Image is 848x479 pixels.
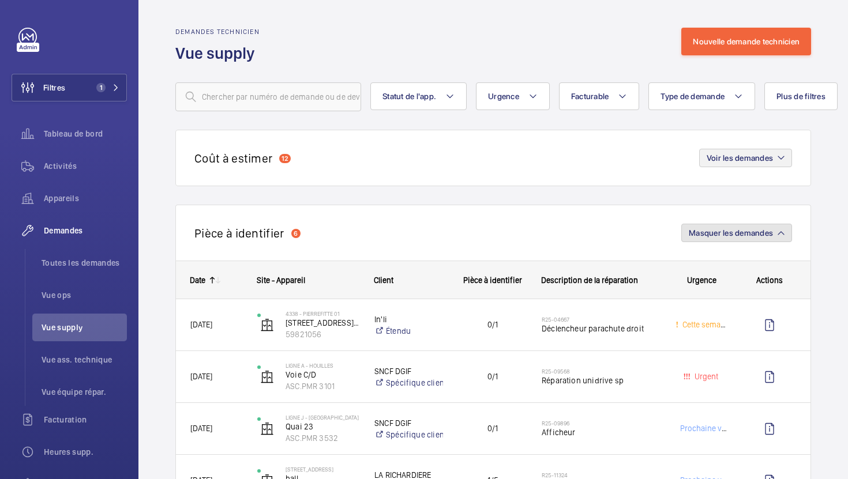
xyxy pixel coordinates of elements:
span: 0/1 [458,318,527,331]
h2: R25-09568 [542,368,661,375]
a: Spécifique client [374,377,443,389]
a: Spécifique client [374,429,443,440]
span: Appareils [44,193,127,204]
h2: R25-04667 [542,316,661,323]
h1: Vue supply [175,43,262,64]
img: elevator.svg [260,370,274,384]
button: Facturable [559,82,640,110]
span: Statut de l'app. [382,92,436,101]
h2: R25-11324 [542,472,661,478]
span: Type de demande [661,92,725,101]
span: Actions [756,276,783,285]
span: 0/1 [458,370,527,383]
p: Voie C/D [286,369,359,380]
span: Urgence [687,276,716,285]
div: 12 [279,154,291,163]
span: Vue supply [42,322,127,333]
button: Plus de filtres [764,82,838,110]
span: Masquer les demandes [689,228,773,237]
p: 4338 - PIERREFITTE 01 [286,310,359,317]
h2: Demandes technicien [175,28,262,36]
button: Masquer les demandes [681,224,792,242]
button: Statut de l'app. [370,82,467,110]
p: [STREET_ADDRESS] [286,466,359,473]
h2: Coût à estimer [194,151,272,165]
span: Voir les demandes [707,153,773,163]
img: elevator.svg [260,422,274,436]
p: SNCF DGIF [374,365,443,377]
button: Type de demande [648,82,755,110]
span: Réparation unidrive sp [542,375,661,386]
span: [DATE] [190,372,212,381]
span: Filtres [43,82,65,93]
span: Demandes [44,225,127,236]
button: Nouvelle demande technicien [681,28,811,55]
p: In'li [374,314,443,325]
span: Prochaine visite [678,424,737,433]
span: Urgent [692,372,718,381]
h2: R25-09896 [542,420,661,427]
span: Facturation [44,414,127,425]
p: 59821056 [286,329,359,340]
span: Heures supp. [44,446,127,458]
p: [STREET_ADDRESS][PERSON_NAME] [286,317,359,329]
span: Description de la réparation [541,276,638,285]
span: Activités [44,160,127,172]
input: Chercher par numéro de demande ou de devis [175,82,361,111]
p: Ligne J - [GEOGRAPHIC_DATA] [286,414,359,421]
span: 0/1 [458,422,527,435]
span: Urgence [488,92,519,101]
span: Toutes les demandes [42,257,127,269]
p: Ligne A - HOUILLES [286,362,359,369]
img: elevator.svg [260,318,274,332]
button: Voir les demandes [699,149,792,167]
p: SNCF DGIF [374,417,443,429]
p: ASC.PMR 3532 [286,432,359,444]
span: Facturable [571,92,609,101]
div: Date [190,276,205,285]
h2: Pièce à identifier [194,226,284,240]
button: Filtres1 [12,74,127,101]
span: Afficheur [542,427,661,438]
span: Client [374,276,393,285]
a: Étendu [374,325,443,337]
p: ASC.PMR 3101 [286,380,359,392]
span: Tableau de bord [44,128,127,139]
button: Urgence [476,82,550,110]
span: Vue équipe répar. [42,386,127,398]
span: [DATE] [190,320,212,329]
p: Quai 23 [286,421,359,432]
span: [DATE] [190,424,212,433]
span: Pièce à identifier [463,276,522,285]
span: Déclencheur parachute droit [542,323,661,334]
span: Cette semaine [680,320,731,329]
span: Site - Appareil [257,276,305,285]
span: Vue ops [42,289,127,301]
span: 1 [96,83,106,92]
span: Plus de filtres [776,92,826,101]
div: 6 [291,229,301,238]
span: Vue ass. technique [42,354,127,365]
